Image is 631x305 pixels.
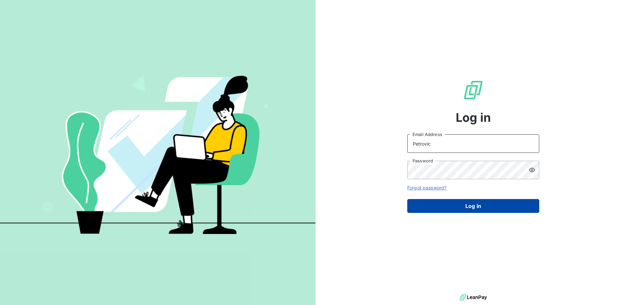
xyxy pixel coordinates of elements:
[460,292,487,302] img: logo
[407,134,539,153] input: placeholder
[463,80,484,101] img: LeanPay Logo
[407,199,539,213] button: Log in
[456,109,491,126] span: Log in
[407,185,447,190] a: Forgot password?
